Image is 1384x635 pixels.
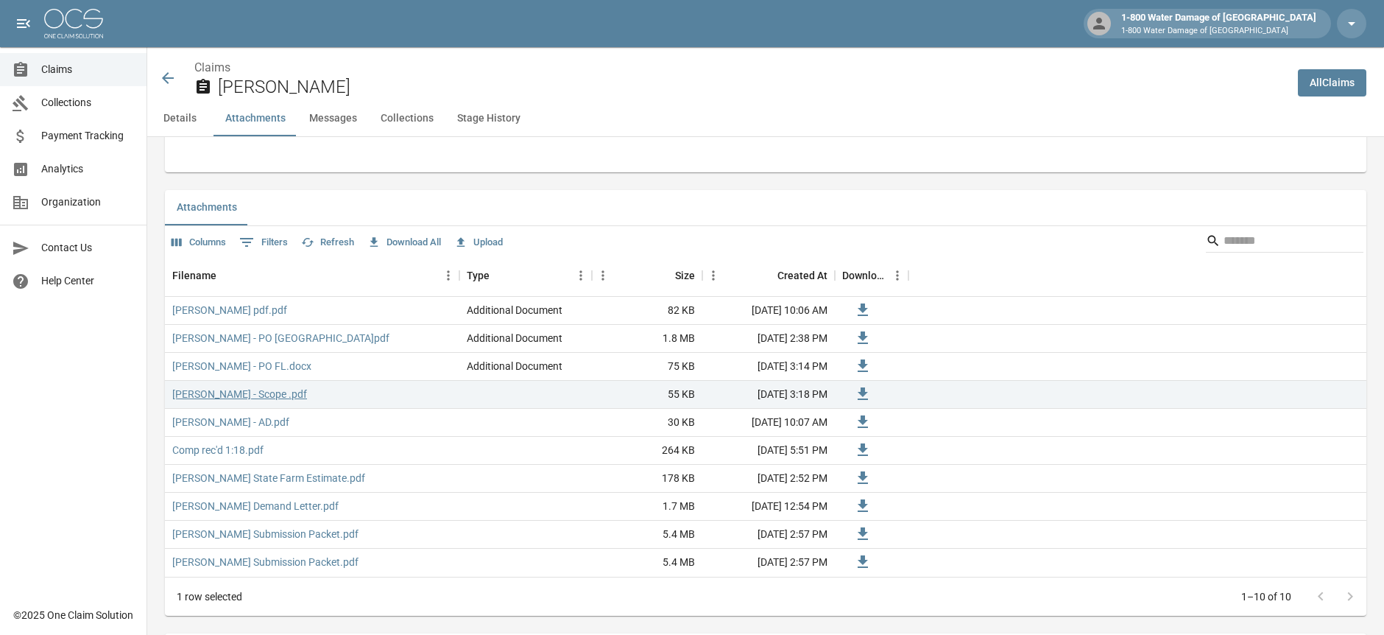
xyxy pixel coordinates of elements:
span: Payment Tracking [41,128,135,144]
div: [DATE] 3:14 PM [702,353,835,381]
span: Analytics [41,161,135,177]
div: Additional Document [467,359,562,373]
p: 1–10 of 10 [1241,589,1291,604]
a: Claims [194,60,230,74]
div: Created At [702,255,835,296]
div: Size [675,255,695,296]
button: Menu [437,264,459,287]
div: [DATE] 10:07 AM [702,409,835,437]
div: [DATE] 2:57 PM [702,521,835,549]
img: ocs-logo-white-transparent.png [44,9,103,38]
button: Select columns [168,231,230,254]
button: Attachments [213,101,297,136]
div: Additional Document [467,331,562,345]
div: 5.4 MB [592,549,702,577]
div: 1.7 MB [592,493,702,521]
a: [PERSON_NAME] - AD.pdf [172,415,289,429]
div: 82 KB [592,297,702,325]
div: Type [459,255,592,296]
div: 1 row selected [177,589,242,604]
h2: [PERSON_NAME] [218,77,1286,98]
span: Claims [41,62,135,77]
div: Filename [165,255,459,296]
div: 1-800 Water Damage of [GEOGRAPHIC_DATA] [1115,10,1322,37]
div: 5.4 MB [592,521,702,549]
div: Additional Document [467,303,562,317]
button: Menu [702,264,724,287]
button: Messages [297,101,369,136]
div: Download [835,255,908,296]
a: Comp rec'd 1:18.pdf [172,443,264,457]
button: Attachments [165,190,249,225]
span: Help Center [41,273,135,289]
div: anchor tabs [147,101,1384,136]
button: open drawer [9,9,38,38]
div: Download [842,255,886,296]
div: [DATE] 3:18 PM [702,381,835,409]
button: Menu [570,264,592,287]
div: Size [592,255,702,296]
button: Collections [369,101,445,136]
span: Collections [41,95,135,110]
button: Stage History [445,101,532,136]
button: Menu [886,264,908,287]
a: [PERSON_NAME] - PO [GEOGRAPHIC_DATA]pdf [172,331,389,345]
div: [DATE] 2:57 PM [702,549,835,577]
div: [DATE] 12:54 PM [702,493,835,521]
div: 55 KB [592,381,702,409]
div: Type [467,255,490,296]
button: Menu [592,264,614,287]
span: Organization [41,194,135,210]
a: [PERSON_NAME] Submission Packet.pdf [172,555,359,569]
a: [PERSON_NAME] Submission Packet.pdf [172,527,359,541]
div: 30 KB [592,409,702,437]
div: 264 KB [592,437,702,465]
div: [DATE] 2:52 PM [702,465,835,493]
div: © 2025 One Claim Solution [13,608,133,622]
div: [DATE] 5:51 PM [702,437,835,465]
a: [PERSON_NAME] pdf.pdf [172,303,287,317]
button: Refresh [297,231,358,254]
div: Search [1206,229,1363,256]
div: 1.8 MB [592,325,702,353]
a: AllClaims [1298,69,1366,97]
div: related-list tabs [165,190,1366,225]
div: 75 KB [592,353,702,381]
button: Upload [451,231,506,254]
p: 1-800 Water Damage of [GEOGRAPHIC_DATA] [1121,25,1316,38]
nav: breadcrumb [194,59,1286,77]
button: Details [147,101,213,136]
a: [PERSON_NAME] - PO FL.docx [172,359,311,373]
div: 178 KB [592,465,702,493]
div: [DATE] 2:38 PM [702,325,835,353]
a: [PERSON_NAME] State Farm Estimate.pdf [172,471,365,485]
div: [DATE] 10:06 AM [702,297,835,325]
a: [PERSON_NAME] - Scope .pdf [172,387,307,401]
button: Show filters [236,231,292,254]
div: Filename [172,255,216,296]
a: [PERSON_NAME] Demand Letter.pdf [172,499,339,513]
button: Download All [364,231,445,254]
div: Created At [777,255,827,296]
span: Contact Us [41,240,135,256]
